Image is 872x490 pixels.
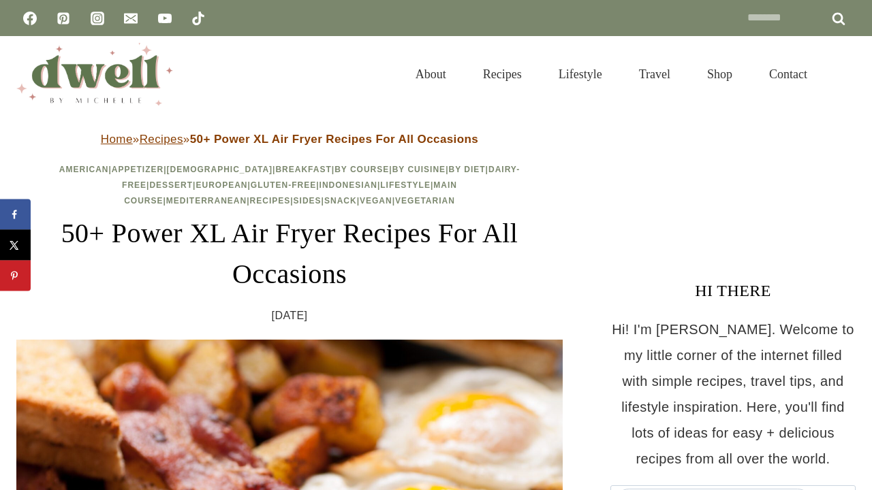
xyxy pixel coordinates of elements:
time: [DATE] [272,306,308,326]
a: Email [117,5,144,32]
a: Breakfast [275,165,331,174]
a: By Cuisine [392,165,446,174]
a: Contact [751,50,826,98]
a: YouTube [151,5,178,32]
a: [DEMOGRAPHIC_DATA] [167,165,273,174]
button: View Search Form [832,63,856,86]
a: Vegetarian [395,196,455,206]
a: Indonesian [320,180,377,190]
a: Mediterranean [166,196,247,206]
a: About [397,50,465,98]
a: Recipes [250,196,291,206]
a: American [59,165,109,174]
h1: 50+ Power XL Air Fryer Recipes For All Occasions [16,213,563,295]
a: Lifestyle [380,180,431,190]
a: Lifestyle [540,50,621,98]
img: DWELL by michelle [16,43,173,105]
span: | | | | | | | | | | | | | | | | | | | [59,165,520,206]
a: Vegan [360,196,392,206]
a: Pinterest [50,5,77,32]
a: Sides [294,196,322,206]
a: Snack [324,196,357,206]
a: Travel [621,50,689,98]
nav: Primary Navigation [397,50,826,98]
a: European [196,180,247,190]
a: TikTok [185,5,212,32]
a: Recipes [140,133,183,146]
a: Dessert [149,180,193,190]
a: Instagram [84,5,111,32]
a: Gluten-Free [251,180,316,190]
strong: 50+ Power XL Air Fryer Recipes For All Occasions [190,133,478,146]
span: » » [101,133,478,146]
p: Hi! I'm [PERSON_NAME]. Welcome to my little corner of the internet filled with simple recipes, tr... [610,316,856,472]
a: Home [101,133,133,146]
a: Appetizer [112,165,163,174]
a: Recipes [465,50,540,98]
a: Facebook [16,5,44,32]
a: By Diet [448,165,485,174]
a: By Course [334,165,389,174]
a: Shop [689,50,751,98]
h3: HI THERE [610,278,856,303]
